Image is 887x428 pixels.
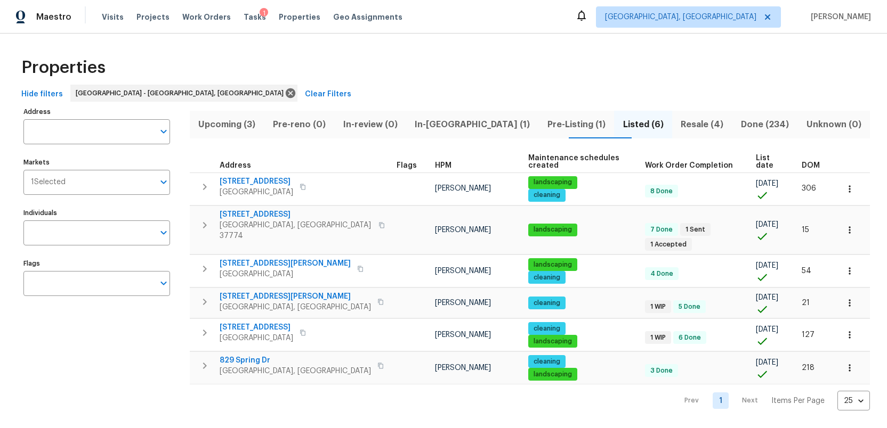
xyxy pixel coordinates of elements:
span: [GEOGRAPHIC_DATA], [GEOGRAPHIC_DATA] [220,366,371,376]
span: 3 Done [646,366,677,375]
span: Properties [21,62,106,73]
span: 1 WIP [646,333,670,342]
span: 127 [802,331,815,339]
span: [DATE] [756,326,778,333]
span: 21 [802,299,810,307]
span: 54 [802,267,811,275]
span: [GEOGRAPHIC_DATA], [GEOGRAPHIC_DATA] 37774 [220,220,372,241]
span: Unknown (0) [804,117,864,132]
div: 1 [260,8,268,19]
span: 1 Selected [31,178,66,187]
span: [GEOGRAPHIC_DATA] [220,333,293,343]
span: landscaping [529,260,576,269]
span: landscaping [529,178,576,187]
span: Work Orders [182,12,231,22]
span: [DATE] [756,221,778,228]
span: 5 Done [674,302,705,311]
span: [DATE] [756,262,778,269]
button: Open [156,276,171,291]
span: List date [756,154,784,169]
button: Open [156,225,171,240]
span: Clear Filters [305,88,351,101]
span: In-[GEOGRAPHIC_DATA] (1) [413,117,533,132]
span: cleaning [529,357,565,366]
span: Listed (6) [620,117,666,132]
label: Address [23,109,170,115]
span: 306 [802,185,816,192]
span: cleaning [529,324,565,333]
span: [PERSON_NAME] [435,226,491,234]
span: Visits [102,12,124,22]
span: cleaning [529,191,565,200]
span: [PERSON_NAME] [435,299,491,307]
span: Pre-Listing (1) [545,117,608,132]
span: landscaping [529,370,576,379]
p: Items Per Page [771,396,825,406]
span: [PERSON_NAME] [435,185,491,192]
span: 15 [802,226,809,234]
span: HPM [435,162,451,169]
span: 6 Done [674,333,705,342]
span: [PERSON_NAME] [435,267,491,275]
span: [DATE] [756,359,778,366]
span: Maintenance schedules created [528,154,627,169]
span: Tasks [244,13,266,21]
span: 4 Done [646,269,678,278]
span: cleaning [529,299,565,308]
span: [GEOGRAPHIC_DATA] [220,187,293,197]
span: Flags [397,162,417,169]
nav: Pagination Navigation [674,391,870,410]
span: [PERSON_NAME] [435,364,491,372]
button: Clear Filters [301,85,356,104]
div: 25 [837,387,870,415]
span: Address [220,162,251,169]
div: [GEOGRAPHIC_DATA] - [GEOGRAPHIC_DATA], [GEOGRAPHIC_DATA] [70,85,297,102]
span: Pre-reno (0) [271,117,328,132]
span: [DATE] [756,294,778,301]
span: [STREET_ADDRESS][PERSON_NAME] [220,258,351,269]
span: Upcoming (3) [196,117,258,132]
span: [DATE] [756,180,778,187]
span: 218 [802,364,815,372]
span: [GEOGRAPHIC_DATA], [GEOGRAPHIC_DATA] [220,302,371,312]
a: Goto page 1 [713,392,729,409]
span: landscaping [529,225,576,234]
span: [STREET_ADDRESS] [220,176,293,187]
span: Work Order Completion [645,162,733,169]
span: [PERSON_NAME] [807,12,871,22]
span: 1 Accepted [646,240,691,249]
span: 1 Sent [681,225,709,234]
span: Done (234) [739,117,792,132]
span: [STREET_ADDRESS] [220,322,293,333]
span: 7 Done [646,225,677,234]
span: Hide filters [21,88,63,101]
span: [GEOGRAPHIC_DATA], [GEOGRAPHIC_DATA] [605,12,756,22]
button: Open [156,175,171,190]
label: Individuals [23,210,170,216]
span: DOM [802,162,820,169]
label: Flags [23,260,170,267]
span: [GEOGRAPHIC_DATA] [220,269,351,279]
span: Projects [136,12,170,22]
span: Properties [279,12,320,22]
span: landscaping [529,337,576,346]
span: [STREET_ADDRESS] [220,209,372,220]
button: Hide filters [17,85,67,104]
span: 1 WIP [646,302,670,311]
label: Markets [23,159,170,166]
span: Resale (4) [679,117,726,132]
span: Maestro [36,12,71,22]
span: 829 Spring Dr [220,355,371,366]
span: [GEOGRAPHIC_DATA] - [GEOGRAPHIC_DATA], [GEOGRAPHIC_DATA] [76,88,288,98]
span: [PERSON_NAME] [435,331,491,339]
span: [STREET_ADDRESS][PERSON_NAME] [220,291,371,302]
span: Geo Assignments [333,12,402,22]
span: 8 Done [646,187,677,196]
span: cleaning [529,273,565,282]
button: Open [156,124,171,139]
span: In-review (0) [341,117,400,132]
